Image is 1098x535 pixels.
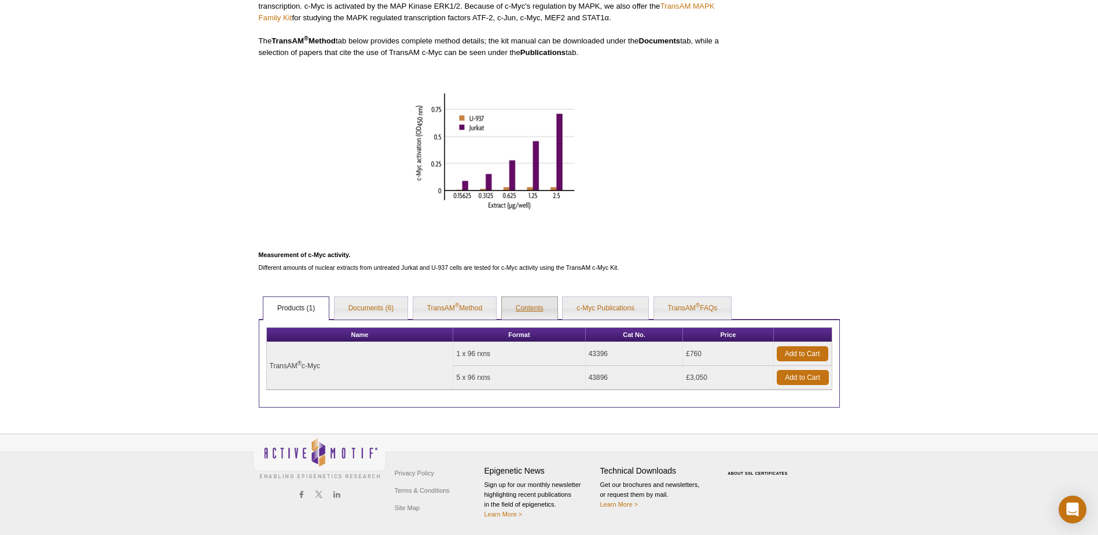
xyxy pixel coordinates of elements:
[259,248,730,262] h3: Measurement of c-Myc activity.
[683,342,773,366] td: £760
[453,342,585,366] td: 1 x 96 rxns
[484,466,594,476] h4: Epigenetic News
[716,455,803,480] table: Click to Verify - This site chose Symantec SSL for secure e-commerce and confidential communicati...
[563,297,648,320] a: c-Myc Publications
[1059,496,1086,523] div: Open Intercom Messenger
[654,297,732,320] a: TransAM®FAQs
[600,480,710,510] p: Get our brochures and newsletters, or request them by mail.
[453,328,585,342] th: Format
[267,328,454,342] th: Name
[253,434,386,481] img: Active Motif,
[777,370,829,385] a: Add to Cart
[414,93,575,210] img: Measurement of c-Myc activity
[638,36,680,45] strong: Documents
[600,501,638,508] a: Learn More >
[455,302,459,309] sup: ®
[392,482,453,499] a: Terms & Conditions
[298,360,302,367] sup: ®
[259,2,715,22] a: TransAM MAPK Family Kit
[484,511,523,518] a: Learn More >
[392,499,423,516] a: Site Map
[586,328,684,342] th: Cat No.
[728,471,788,475] a: ABOUT SSL CERTIFICATES
[413,297,497,320] a: TransAM®Method
[304,35,309,42] sup: ®
[453,366,585,390] td: 5 x 96 rxns
[259,35,730,58] p: The tab below provides complete method details; the kit manual can be downloaded under the tab, w...
[267,342,454,390] td: TransAM c-Myc
[600,466,710,476] h4: Technical Downloads
[263,297,329,320] a: Products (1)
[586,366,684,390] td: 43896
[271,36,336,45] strong: TransAM Method
[586,342,684,366] td: 43396
[259,264,619,271] span: Different amounts of nuclear extracts from untreated Jurkat and U-937 cells are tested for c-Myc ...
[335,297,408,320] a: Documents (6)
[683,328,773,342] th: Price
[777,346,828,361] a: Add to Cart
[502,297,557,320] a: Contents
[696,302,700,309] sup: ®
[484,480,594,519] p: Sign up for our monthly newsletter highlighting recent publications in the field of epigenetics.
[520,48,565,57] strong: Publications
[392,464,437,482] a: Privacy Policy
[683,366,773,390] td: £3,050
